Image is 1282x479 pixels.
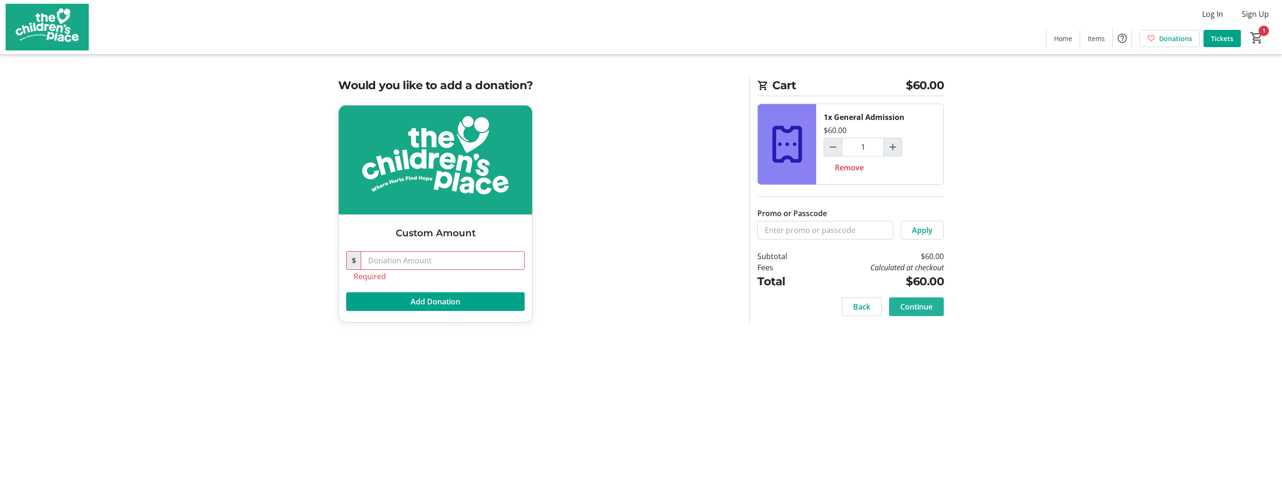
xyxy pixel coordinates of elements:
a: Home [1047,30,1080,47]
button: Sign Up [1234,7,1276,21]
button: Remove [824,158,875,177]
span: $60.00 [906,77,944,94]
span: Remove [835,162,864,173]
button: Cart [1248,29,1265,46]
img: Custom Amount [339,106,532,214]
span: Donations [1159,34,1192,43]
div: 1x General Admission [824,112,905,123]
h2: Would you like to add a donation? [338,77,738,94]
h3: Custom Amount [346,226,525,240]
button: Log In [1195,7,1231,21]
button: Help [1113,29,1132,48]
span: Home [1054,34,1072,43]
tr-error: Required [354,272,517,281]
button: Add Donation [346,292,525,311]
td: Calculated at checkout [812,262,944,273]
td: Total [757,273,812,290]
td: $60.00 [812,251,944,262]
span: Apply [912,225,933,236]
button: Continue [889,297,944,316]
button: Back [842,297,882,316]
td: Fees [757,262,812,273]
label: Promo or Passcode [757,208,827,219]
input: Enter promo or passcode [757,221,893,239]
span: Log In [1202,8,1223,20]
img: The Children's Place's Logo [6,4,89,50]
h2: Cart [757,77,944,96]
div: $60.00 [824,125,847,136]
input: Donation Amount [361,251,525,270]
a: Donations [1140,30,1200,47]
span: $ [346,251,361,270]
a: Items [1080,30,1112,47]
a: Tickets [1204,30,1241,47]
span: Add Donation [411,296,460,307]
span: Sign Up [1242,8,1269,20]
input: General Admission Quantity [842,138,884,156]
button: Decrement by one [824,138,842,156]
span: Items [1088,34,1105,43]
span: Continue [900,301,933,312]
span: Tickets [1211,34,1233,43]
button: Apply [901,221,944,239]
button: Increment by one [884,138,902,156]
td: Subtotal [757,251,812,262]
td: $60.00 [812,273,944,290]
span: Back [853,301,870,312]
